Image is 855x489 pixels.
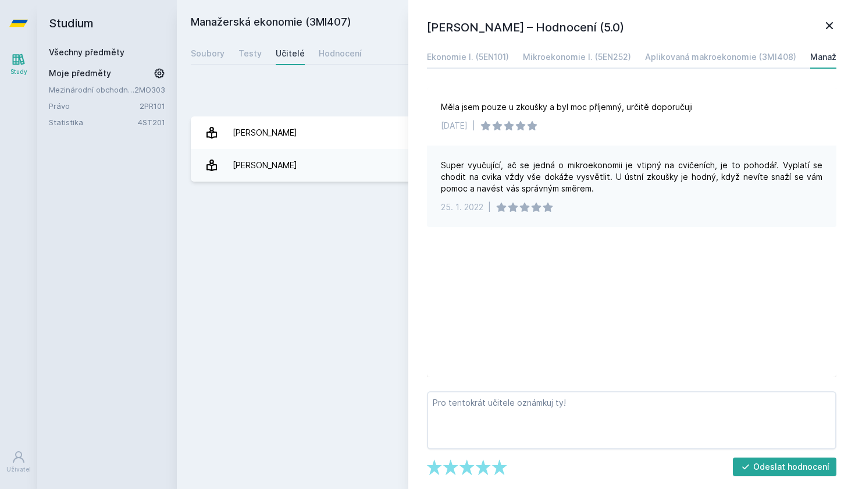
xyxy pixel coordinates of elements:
div: Study [10,68,27,76]
a: Statistika [49,116,138,128]
div: Uživatel [6,465,31,474]
a: [PERSON_NAME] 2 hodnocení 5.0 [191,116,841,149]
a: Právo [49,100,140,112]
a: 4ST201 [138,118,165,127]
a: Testy [238,42,262,65]
a: Všechny předměty [49,47,124,57]
a: Hodnocení [319,42,362,65]
div: [PERSON_NAME] [233,121,297,144]
div: [DATE] [441,120,468,132]
div: Učitelé [276,48,305,59]
div: Testy [238,48,262,59]
a: 2MO303 [134,85,165,94]
span: Moje předměty [49,68,111,79]
h2: Manažerská ekonomie (3MI407) [191,14,711,33]
a: Study [2,47,35,82]
div: | [472,120,475,132]
a: Uživatel [2,444,35,480]
div: Měla jsem pouze u zkoušky a byl moc příjemný, určitě doporučuji [441,101,693,113]
a: 2PR101 [140,101,165,111]
a: [PERSON_NAME] 1 hodnocení 5.0 [191,149,841,182]
div: Super vyučující, ač se jedná o mikroekonomii je vtipný na cvičeních, je to pohodář. Vyplatí se ch... [441,160,822,194]
div: [PERSON_NAME] [233,154,297,177]
a: Soubory [191,42,225,65]
a: Mezinárodní obchodní jednání a protokol [49,84,134,95]
div: Soubory [191,48,225,59]
a: Učitelé [276,42,305,65]
div: Hodnocení [319,48,362,59]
